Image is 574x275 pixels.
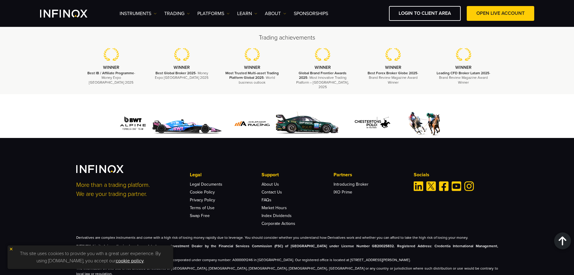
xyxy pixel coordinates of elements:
p: - Brand Review Magazine Award Winner [436,71,491,85]
p: - World business outlook [224,71,280,85]
a: TRADING [164,10,190,17]
strong: WINNER [455,65,472,70]
a: PLATFORMS [197,10,230,17]
p: - Money Expo [GEOGRAPHIC_DATA] 2025 [84,71,139,85]
p: This site uses cookies to provide you with a great user experience. By using [DOMAIN_NAME], you a... [11,248,170,266]
a: Privacy Policy [190,197,215,203]
p: - Brand Review Magazine Award Winner [365,71,421,85]
strong: Best Global Broker 2025 [155,71,196,75]
p: More than a trading platform. We are your trading partner. [76,181,182,199]
a: Market Hours [262,205,287,210]
a: ABOUT [265,10,286,17]
strong: INFINOX Limited is authorised and regulated as an Investment Dealer by the Financial Services Com... [76,244,498,254]
a: Learn [237,10,257,17]
p: - Money Expo [GEOGRAPHIC_DATA] 2025 [154,71,209,80]
strong: Best IB / Affiliate Programme [87,71,134,75]
p: Socials [414,171,498,178]
img: yellow close icon [9,247,13,251]
p: - Most Innovative Trading Platform – [GEOGRAPHIC_DATA], 2025 [295,71,350,89]
a: Cookie Policy [190,190,215,195]
a: SPONSORSHIPS [294,10,328,17]
p: Partners [334,171,405,178]
strong: WINNER [244,65,260,70]
a: Twitter [426,181,436,191]
strong: Leading CFD Broker Latam 2025 [437,71,489,75]
a: cookie policy [116,258,144,264]
strong: WINNER [385,65,401,70]
a: Index Dividends [262,213,292,218]
p: Support [262,171,333,178]
a: Swap Free [190,213,210,218]
a: Facebook [439,181,449,191]
strong: WINNER [315,65,331,70]
h2: Trading achievements [76,34,498,42]
p: INFINOX Global Limited, trading as INFINOX is a company incorporated under company number: A00000... [76,257,498,263]
strong: WINNER [174,65,190,70]
a: IXO Prime [334,190,352,195]
strong: WINNER [103,65,119,70]
a: Introducing Broker [334,182,369,187]
a: Terms of Use [190,205,215,210]
strong: Best Forex Broker Globe 2025 [368,71,417,75]
p: Legal [190,171,262,178]
a: FAQs [262,197,271,203]
strong: Most Trusted Multi-asset Trading Platform Global 2025 [225,71,279,80]
a: LOGIN TO CLIENT AREA [389,6,461,21]
a: Youtube [452,181,461,191]
a: Contact Us [262,190,282,195]
strong: Global Brand Frontier Awards 2025 [299,71,347,80]
a: Legal Documents [190,182,222,187]
a: Linkedin [414,181,423,191]
p: Derivatives are complex instruments and come with a high risk of losing money rapidly due to leve... [76,235,498,240]
a: Instagram [464,181,474,191]
a: OPEN LIVE ACCOUNT [467,6,534,21]
a: INFINOX Logo [40,10,102,18]
a: Corporate Actions [262,221,295,226]
a: About Us [262,182,279,187]
a: Instruments [120,10,157,17]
